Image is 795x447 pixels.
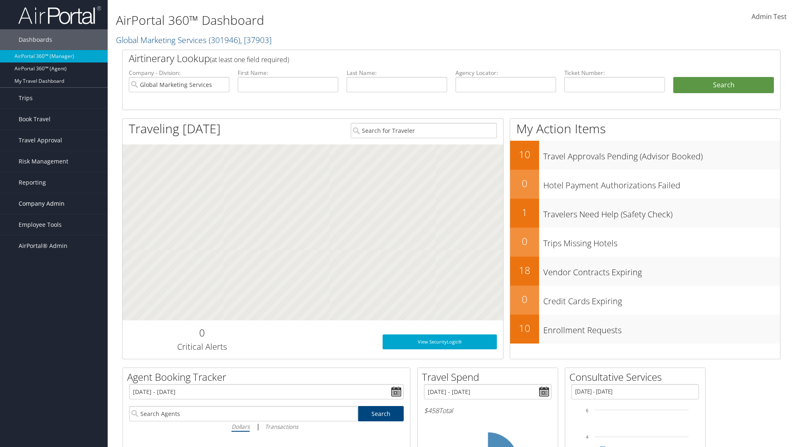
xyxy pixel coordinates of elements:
h2: 1 [510,205,539,219]
h3: Enrollment Requests [543,320,780,336]
i: Transactions [265,423,298,430]
span: Admin Test [752,12,787,21]
span: ( 301946 ) [209,34,240,46]
a: View SecurityLogic® [383,334,497,349]
span: Risk Management [19,151,68,172]
a: 0Hotel Payment Authorizations Failed [510,170,780,199]
h2: Consultative Services [569,370,705,384]
span: $458 [424,406,439,415]
h3: Hotel Payment Authorizations Failed [543,175,780,191]
span: Book Travel [19,109,51,130]
span: Travel Approval [19,130,62,151]
h1: AirPortal 360™ Dashboard [116,12,563,29]
label: Agency Locator: [455,69,556,77]
a: Global Marketing Services [116,34,272,46]
a: Search [358,406,404,421]
input: Search Agents [129,406,358,421]
a: 18Vendor Contracts Expiring [510,257,780,286]
h2: Travel Spend [422,370,558,384]
tspan: 6 [586,408,588,413]
h2: 10 [510,321,539,335]
h3: Travelers Need Help (Safety Check) [543,204,780,220]
input: Search for Traveler [351,123,497,138]
h2: 10 [510,147,539,161]
label: Ticket Number: [564,69,665,77]
h1: My Action Items [510,120,780,137]
img: airportal-logo.png [18,5,101,25]
span: (at least one field required) [210,55,289,64]
h2: 0 [129,326,275,340]
a: 1Travelers Need Help (Safety Check) [510,199,780,228]
div: | [129,421,404,432]
h2: 0 [510,176,539,190]
span: Dashboards [19,29,52,50]
tspan: 4 [586,435,588,440]
label: Last Name: [347,69,447,77]
h3: Credit Cards Expiring [543,291,780,307]
h2: 18 [510,263,539,277]
a: 10Travel Approvals Pending (Advisor Booked) [510,141,780,170]
span: , [ 37903 ] [240,34,272,46]
span: Reporting [19,172,46,193]
h6: Total [424,406,552,415]
h1: Traveling [DATE] [129,120,221,137]
a: 0Trips Missing Hotels [510,228,780,257]
h3: Travel Approvals Pending (Advisor Booked) [543,147,780,162]
h3: Vendor Contracts Expiring [543,262,780,278]
label: First Name: [238,69,338,77]
h3: Critical Alerts [129,341,275,353]
h2: 0 [510,292,539,306]
h2: 0 [510,234,539,248]
span: Trips [19,88,33,108]
h3: Trips Missing Hotels [543,233,780,249]
span: AirPortal® Admin [19,236,67,256]
a: 0Credit Cards Expiring [510,286,780,315]
span: Employee Tools [19,214,62,235]
h2: Agent Booking Tracker [127,370,410,384]
span: Company Admin [19,193,65,214]
label: Company - Division: [129,69,229,77]
a: Admin Test [752,4,787,30]
h2: Airtinerary Lookup [129,51,719,65]
a: 10Enrollment Requests [510,315,780,344]
button: Search [673,77,774,94]
i: Dollars [231,423,250,430]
